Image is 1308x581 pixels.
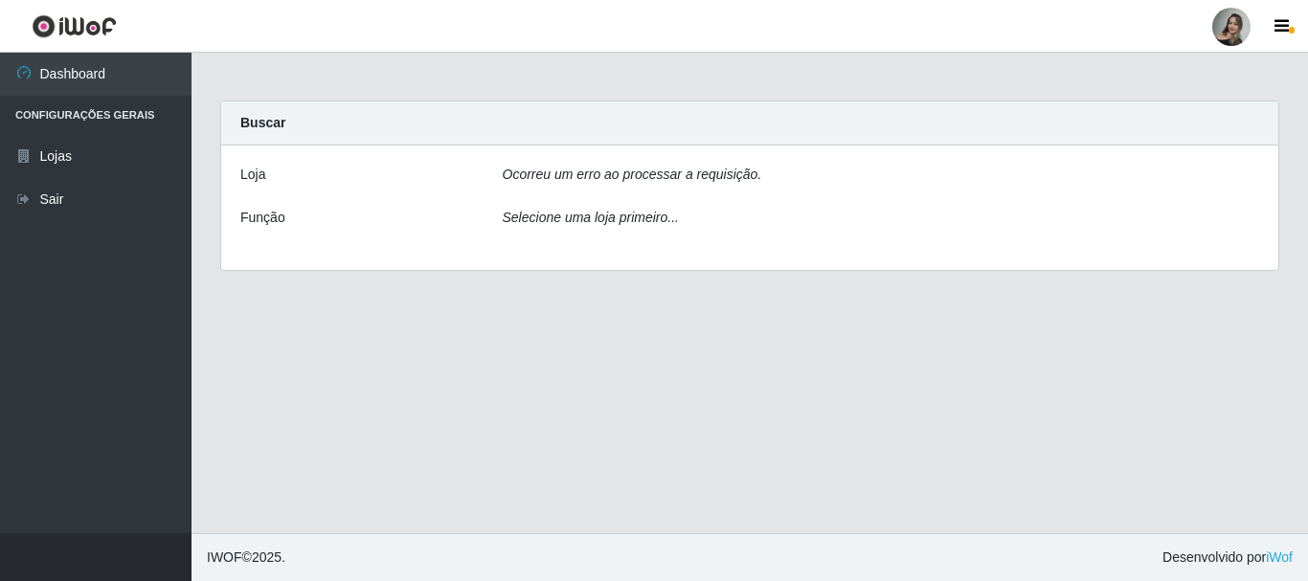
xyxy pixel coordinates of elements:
span: © 2025 . [207,547,285,568]
span: IWOF [207,549,242,565]
a: iWof [1266,549,1293,565]
strong: Buscar [240,115,285,130]
label: Loja [240,165,265,185]
label: Função [240,208,285,228]
img: CoreUI Logo [32,14,117,38]
i: Selecione uma loja primeiro... [503,210,679,225]
i: Ocorreu um erro ao processar a requisição. [503,167,762,182]
span: Desenvolvido por [1162,547,1293,568]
